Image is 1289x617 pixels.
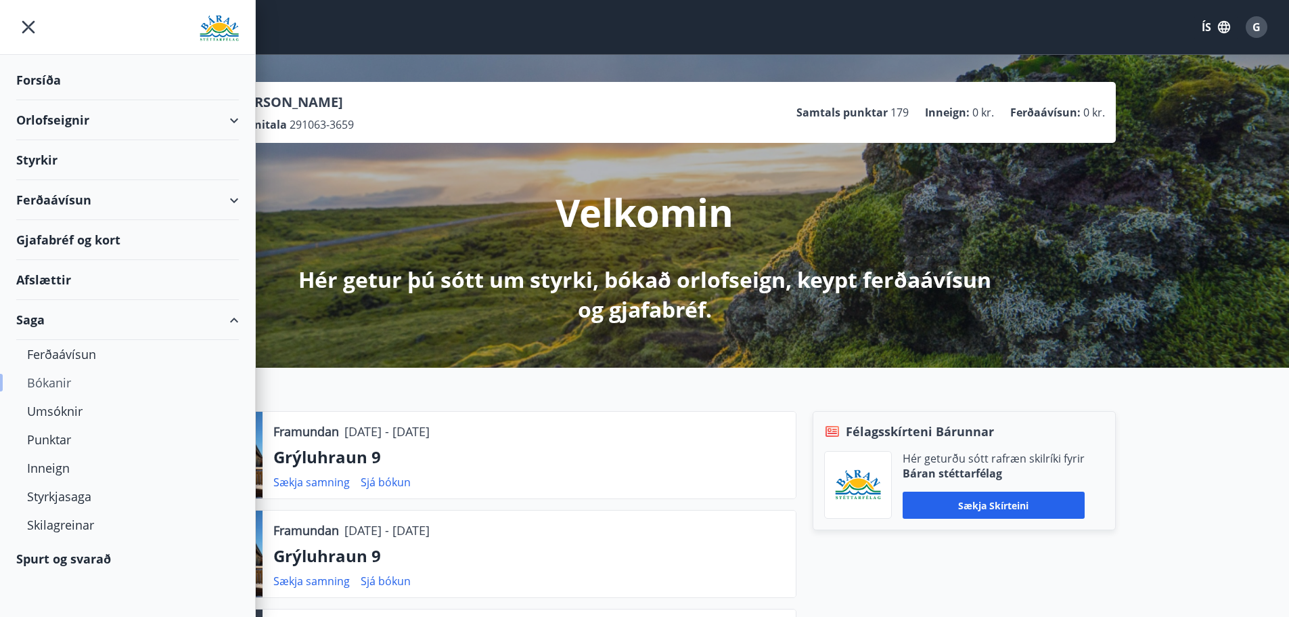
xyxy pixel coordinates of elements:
[200,15,239,42] img: union_logo
[16,539,239,578] div: Spurt og svarað
[273,446,785,469] p: Grýluhraun 9
[27,454,228,482] div: Inneign
[1010,105,1081,120] p: Ferðaávísun :
[273,574,350,589] a: Sækja samning
[972,105,994,120] span: 0 kr.
[27,397,228,425] div: Umsóknir
[27,482,228,511] div: Styrkjasaga
[273,522,339,539] p: Framundan
[556,186,733,238] p: Velkomin
[835,469,881,501] img: Bz2lGXKH3FXEIQKvoQ8VL0Fr0uCiWgfgA3I6fSs8.png
[16,60,239,100] div: Forsíða
[361,475,411,490] a: Sjá bókun
[903,466,1085,481] p: Báran stéttarfélag
[16,100,239,140] div: Orlofseignir
[273,423,339,440] p: Framundan
[796,105,888,120] p: Samtals punktar
[16,220,239,260] div: Gjafabréf og kort
[27,340,228,368] div: Ferðaávísun
[233,93,354,112] p: [PERSON_NAME]
[16,15,41,39] button: menu
[846,423,994,440] span: Félagsskírteni Bárunnar
[27,368,228,397] div: Bókanir
[1252,20,1261,35] span: G
[925,105,970,120] p: Inneign :
[16,140,239,180] div: Styrkir
[903,451,1085,466] p: Hér geturðu sótt rafræn skilríki fyrir
[1240,11,1273,43] button: G
[233,117,287,132] p: Kennitala
[344,423,430,440] p: [DATE] - [DATE]
[273,475,350,490] a: Sækja samning
[16,260,239,300] div: Afslættir
[290,117,354,132] span: 291063-3659
[16,180,239,220] div: Ferðaávísun
[27,511,228,539] div: Skilagreinar
[361,574,411,589] a: Sjá bókun
[1083,105,1105,120] span: 0 kr.
[344,522,430,539] p: [DATE] - [DATE]
[27,425,228,454] div: Punktar
[16,300,239,340] div: Saga
[903,492,1085,519] button: Sækja skírteini
[890,105,909,120] span: 179
[1194,15,1238,39] button: ÍS
[273,545,785,568] p: Grýluhraun 9
[288,265,1002,324] p: Hér getur þú sótt um styrki, bókað orlofseign, keypt ferðaávísun og gjafabréf.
